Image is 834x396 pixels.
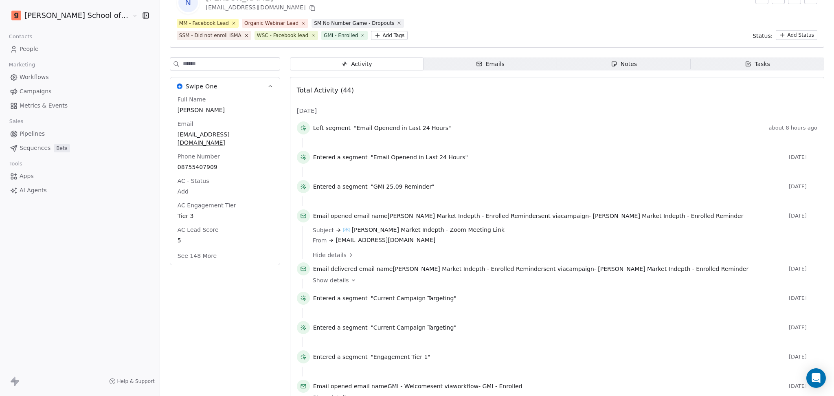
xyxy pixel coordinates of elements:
span: Tier 3 [178,212,272,220]
a: Apps [7,169,153,183]
a: People [7,42,153,56]
div: Emails [476,60,505,68]
span: [PERSON_NAME] Market Indepth - Enrolled Reminder [593,213,744,219]
span: GMI - Welcome [388,383,430,389]
span: [EMAIL_ADDRESS][DOMAIN_NAME] [336,236,435,244]
div: Notes [611,60,637,68]
span: "Email Openend in Last 24 Hours" [371,153,468,161]
span: email name sent via workflow - [313,382,522,390]
span: [PERSON_NAME] [178,106,272,114]
span: AC - Status [176,177,211,185]
span: [DATE] [789,213,817,219]
span: Phone Number [176,152,222,161]
span: [PERSON_NAME] Market Indepth - Enrolled Reminder [598,266,748,272]
a: Workflows [7,70,153,84]
span: about 8 hours ago [769,125,817,131]
span: AC Engagement Tier [176,201,238,209]
span: [DATE] [297,107,317,115]
span: Hide details [313,251,347,259]
a: AI Agents [7,184,153,197]
div: GMI - Enrolled [324,32,358,39]
span: "Current Campaign Targeting" [371,294,456,302]
span: Campaigns [20,87,51,96]
span: [DATE] [789,154,817,161]
span: Sequences [20,144,50,152]
span: Beta [54,144,70,152]
span: [DATE] [789,354,817,360]
div: SM No Number Game - Dropouts [314,20,394,27]
span: AI Agents [20,186,47,195]
span: Sales [6,115,27,128]
span: "GMI 25.09 Reminder" [371,183,434,191]
button: Swipe OneSwipe One [170,77,280,95]
span: Pipelines [20,130,45,138]
span: Email opened [313,383,352,389]
a: Hide details [313,251,812,259]
img: Swipe One [177,84,182,89]
span: [PERSON_NAME] Market Indepth - Enrolled Reminder [388,213,538,219]
span: "Email Openend in Last 24 Hours" [354,124,451,132]
span: 📧 [PERSON_NAME] Market Indepth - Zoom Meeting Link [343,226,505,234]
span: [PERSON_NAME] Market Indepth - Enrolled Reminder [393,266,543,272]
span: Add [178,187,272,196]
span: Email opened [313,213,352,219]
span: Entered a segment [313,353,368,361]
span: Entered a segment [313,323,368,332]
span: email name sent via campaign - [313,212,744,220]
span: Workflows [20,73,49,81]
span: Tools [6,158,26,170]
span: Help & Support [117,378,155,385]
span: [DATE] [789,183,817,190]
div: SSM - Did not enroll ISMA [179,32,241,39]
span: [EMAIL_ADDRESS][DOMAIN_NAME] [178,130,272,147]
div: Swipe OneSwipe One [170,95,280,265]
span: Contacts [5,31,36,43]
img: Goela%20School%20Logos%20(4).png [11,11,21,20]
span: 08755407909 [178,163,272,171]
span: From [313,236,327,244]
span: Total Activity (44) [297,86,354,94]
span: Subject [313,226,334,234]
a: Campaigns [7,85,153,98]
a: Help & Support [109,378,155,385]
button: See 148 More [173,249,222,263]
span: Full Name [176,95,208,103]
a: Pipelines [7,127,153,141]
div: Organic Webinar Lead [244,20,298,27]
span: Entered a segment [313,153,368,161]
button: [PERSON_NAME] School of Finance LLP [10,9,127,22]
span: Show details [313,276,349,284]
span: Metrics & Events [20,101,68,110]
span: "Engagement Tier 1" [371,353,430,361]
a: Show details [313,276,812,284]
span: "Current Campaign Targeting" [371,323,456,332]
span: Email [176,120,195,128]
span: Marketing [5,59,39,71]
button: Add Status [776,30,817,40]
span: [DATE] [789,383,817,389]
div: Tasks [745,60,770,68]
span: Swipe One [186,82,217,90]
span: email name sent via campaign - [313,265,748,273]
span: Entered a segment [313,294,368,302]
span: [DATE] [789,295,817,301]
span: [DATE] [789,266,817,272]
span: Apps [20,172,34,180]
div: WSC - Facebook lead [257,32,308,39]
div: Open Intercom Messenger [806,368,826,388]
button: Add Tags [371,31,408,40]
span: Entered a segment [313,183,368,191]
a: Metrics & Events [7,99,153,112]
span: Left segment [313,124,351,132]
span: 5 [178,236,272,244]
span: GMI - Enrolled [483,383,522,389]
span: AC Lead Score [176,226,220,234]
div: [EMAIL_ADDRESS][DOMAIN_NAME] [206,3,317,13]
a: SequencesBeta [7,141,153,155]
span: [PERSON_NAME] School of Finance LLP [24,10,130,21]
span: People [20,45,39,53]
div: MM - Facebook Lead [179,20,229,27]
span: Status: [753,32,773,40]
span: [DATE] [789,324,817,331]
span: Email delivered [313,266,357,272]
